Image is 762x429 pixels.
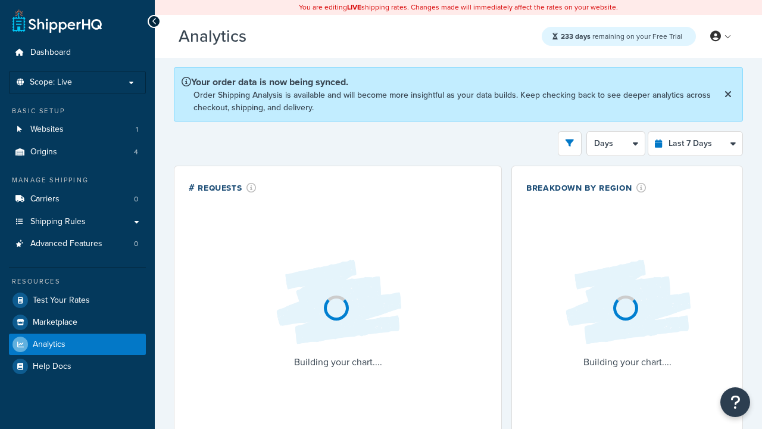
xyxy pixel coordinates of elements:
[30,77,72,88] span: Scope: Live
[9,188,146,210] li: Carriers
[30,48,71,58] span: Dashboard
[561,31,682,42] span: remaining on your Free Trial
[33,318,77,328] span: Marketplace
[9,42,146,64] a: Dashboard
[561,31,591,42] strong: 233 days
[136,125,138,135] span: 1
[9,312,146,333] a: Marketplace
[9,211,146,233] a: Shipping Rules
[134,194,138,204] span: 0
[30,125,64,135] span: Websites
[193,89,721,114] p: Order Shipping Analysis is available and will become more insightful as your data builds. Keep ch...
[9,175,146,185] div: Manage Shipping
[249,32,290,45] span: Beta
[9,106,146,116] div: Basic Setup
[33,296,90,306] span: Test Your Rates
[267,354,410,371] p: Building your chart....
[33,362,71,372] span: Help Docs
[558,131,582,156] button: open filter drawer
[134,147,138,157] span: 4
[9,141,146,163] li: Origins
[556,250,699,354] img: Loading...
[134,239,138,249] span: 0
[182,75,721,89] p: Your order data is now being synced.
[33,340,65,350] span: Analytics
[9,141,146,163] a: Origins4
[347,2,361,13] b: LIVE
[556,354,699,371] p: Building your chart....
[9,119,146,141] li: Websites
[189,181,257,194] div: # Requests
[9,276,146,287] div: Resources
[9,233,146,255] a: Advanced Features0
[30,217,86,227] span: Shipping Rules
[30,147,57,157] span: Origins
[9,233,146,255] li: Advanced Features
[30,194,60,204] span: Carriers
[9,334,146,355] a: Analytics
[179,27,530,46] h3: Analytics
[9,119,146,141] a: Websites1
[720,387,750,417] button: Open Resource Center
[9,356,146,377] a: Help Docs
[267,250,410,354] img: Loading...
[526,181,647,194] div: Breakdown by Region
[9,188,146,210] a: Carriers0
[30,239,102,249] span: Advanced Features
[9,290,146,311] a: Test Your Rates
